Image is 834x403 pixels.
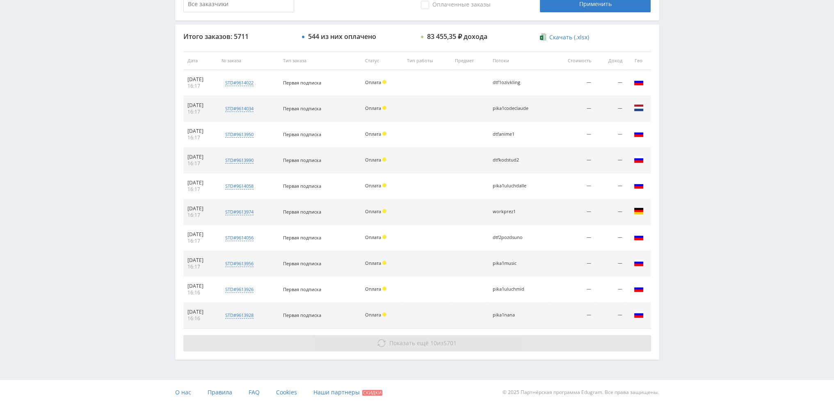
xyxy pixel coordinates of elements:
div: 16:17 [187,109,213,115]
td: — [595,148,626,173]
div: std#9613950 [225,131,254,138]
img: nld.png [634,103,644,113]
div: pika1codeclaude [493,106,530,111]
span: Холд [382,132,386,136]
span: Холд [382,80,386,84]
span: 10 [430,339,437,347]
th: Потоки [489,52,551,70]
div: 16:17 [187,212,213,219]
div: dtfanime1 [493,132,530,137]
span: Оплата [365,312,381,318]
div: std#9614034 [225,105,254,112]
div: 16:17 [187,264,213,270]
td: — [551,251,595,277]
img: rus.png [634,284,644,294]
th: Дата [183,52,217,70]
th: Тип заказа [279,52,361,70]
div: [DATE] [187,283,213,289]
div: std#9613974 [225,209,254,215]
th: Гео [626,52,651,70]
td: — [595,303,626,328]
td: — [551,148,595,173]
img: rus.png [634,77,644,87]
span: Наши партнеры [313,388,360,396]
td: — [551,173,595,199]
div: pika1nana [493,312,530,318]
span: Первая подписка [283,183,321,189]
div: 16:16 [187,315,213,322]
span: Скидки [362,390,382,396]
div: [DATE] [187,154,213,160]
div: [DATE] [187,257,213,264]
img: rus.png [634,258,644,268]
th: Стоимость [551,52,595,70]
td: — [551,277,595,303]
span: Первая подписка [283,235,321,241]
span: Первая подписка [283,209,321,215]
span: FAQ [249,388,260,396]
div: std#9613928 [225,312,254,319]
div: std#9613926 [225,286,254,293]
span: из [389,339,457,347]
div: 16:16 [187,289,213,296]
div: 16:17 [187,160,213,167]
td: — [595,122,626,148]
span: Холд [382,235,386,239]
td: — [595,277,626,303]
div: workprez1 [493,209,530,214]
div: Итого заказов: 5711 [183,33,294,40]
span: Оплата [365,208,381,214]
div: 16:17 [187,134,213,141]
span: Оплата [365,131,381,137]
td: — [551,303,595,328]
span: 5701 [443,339,457,347]
span: Холд [382,312,386,316]
span: Первая подписка [283,157,321,163]
td: — [551,70,595,96]
th: Предмет [450,52,489,70]
th: Тип работы [403,52,451,70]
span: Оплата [365,157,381,163]
td: — [595,70,626,96]
span: Холд [382,183,386,187]
div: 544 из них оплачено [308,33,376,40]
td: — [595,225,626,251]
div: std#9613956 [225,260,254,267]
img: rus.png [634,180,644,190]
a: Скачать (.xlsx) [540,33,589,41]
div: dtf1ozivkling [493,80,530,85]
span: Первая подписка [283,286,321,292]
td: — [551,122,595,148]
div: pika1uluchmid [493,287,530,292]
div: std#9614022 [225,80,254,86]
th: № заказа [217,52,279,70]
span: Оплата [365,105,381,111]
img: rus.png [634,155,644,164]
div: std#9614058 [225,183,254,189]
div: pika1uluchdalle [493,183,530,189]
div: 16:17 [187,83,213,89]
span: Холд [382,209,386,213]
span: Холд [382,106,386,110]
td: — [551,199,595,225]
th: Статус [361,52,402,70]
span: Первая подписка [283,312,321,318]
div: std#9614056 [225,235,254,241]
div: [DATE] [187,76,213,83]
div: 83 455,35 ₽ дохода [427,33,487,40]
td: — [595,173,626,199]
span: Оплата [365,286,381,292]
span: Оплаченные заказы [421,1,491,9]
button: Показать ещё 10из5701 [183,335,651,351]
img: rus.png [634,310,644,319]
img: deu.png [634,206,644,216]
div: pika1music [493,261,530,266]
span: Первая подписка [283,131,321,137]
img: xlsx [540,33,547,41]
div: [DATE] [187,102,213,109]
span: Правила [208,388,232,396]
div: [DATE] [187,231,213,238]
img: rus.png [634,232,644,242]
td: — [595,96,626,122]
th: Доход [595,52,626,70]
